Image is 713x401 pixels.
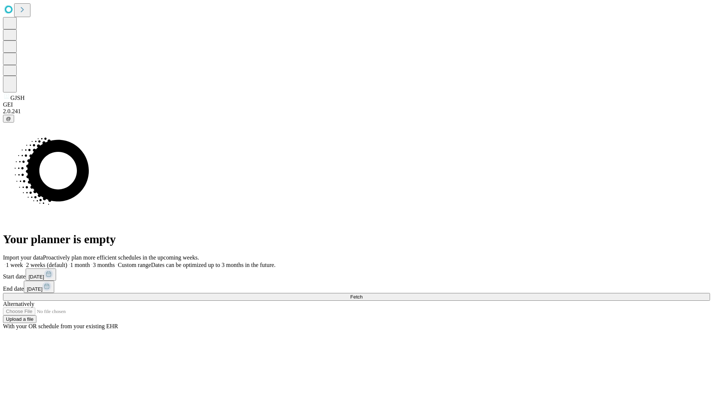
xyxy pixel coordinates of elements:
span: 3 months [93,262,115,268]
span: GJSH [10,95,25,101]
span: 1 week [6,262,23,268]
button: [DATE] [26,268,56,281]
div: 2.0.241 [3,108,710,115]
span: With your OR schedule from your existing EHR [3,323,118,329]
span: @ [6,116,11,121]
button: @ [3,115,14,123]
h1: Your planner is empty [3,232,710,246]
button: [DATE] [24,281,54,293]
div: GEI [3,101,710,108]
span: 2 weeks (default) [26,262,67,268]
button: Fetch [3,293,710,301]
span: Fetch [350,294,362,300]
div: End date [3,281,710,293]
span: [DATE] [27,286,42,292]
span: Import your data [3,254,43,261]
button: Upload a file [3,315,36,323]
span: 1 month [70,262,90,268]
span: Alternatively [3,301,34,307]
span: Proactively plan more efficient schedules in the upcoming weeks. [43,254,199,261]
span: Custom range [118,262,151,268]
span: Dates can be optimized up to 3 months in the future. [151,262,276,268]
span: [DATE] [29,274,44,280]
div: Start date [3,268,710,281]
